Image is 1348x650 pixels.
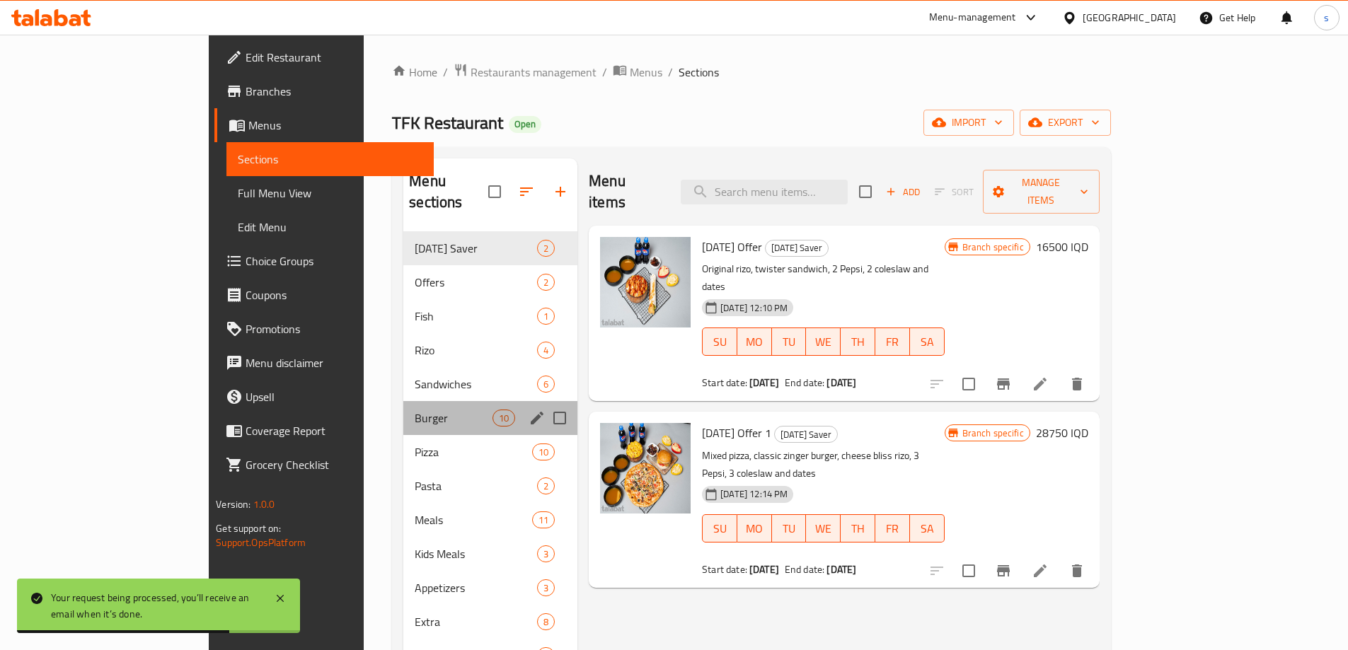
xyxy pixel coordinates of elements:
[403,435,577,469] div: Pizza10
[538,615,554,629] span: 8
[226,210,434,244] a: Edit Menu
[403,469,577,503] div: Pasta2
[392,63,1110,81] nav: breadcrumb
[806,514,841,542] button: WE
[1324,10,1329,25] span: s
[785,560,824,579] span: End date:
[916,332,939,352] span: SA
[1031,114,1100,132] span: export
[454,63,597,81] a: Restaurants management
[443,64,448,81] li: /
[880,181,926,203] span: Add item
[737,327,772,356] button: MO
[415,342,537,359] span: Rizo
[708,332,732,352] span: SU
[226,142,434,176] a: Sections
[214,40,434,74] a: Edit Restaurant
[766,240,828,256] span: [DATE] Saver
[702,236,762,257] span: [DATE] Offer
[957,426,1030,440] span: Branch specific
[774,426,838,443] div: Ramadan Saver
[994,174,1088,209] span: Manage items
[493,412,514,425] span: 10
[532,511,555,528] div: items
[923,110,1014,136] button: import
[403,503,577,537] div: Meals11
[986,554,1020,588] button: Branch-specific-item
[538,378,554,391] span: 6
[246,388,422,405] span: Upsell
[537,613,555,630] div: items
[51,590,260,622] div: Your request being processed, you’ll receive an email when it’s done.
[415,410,492,426] div: Burger
[1020,110,1111,136] button: export
[851,177,880,207] span: Select section
[415,613,537,630] span: Extra
[415,376,537,393] div: Sandwiches
[415,240,537,257] div: Ramadan Saver
[1032,376,1049,393] a: Edit menu item
[537,477,555,494] div: items
[509,118,541,130] span: Open
[743,332,766,352] span: MO
[1060,367,1094,401] button: delete
[785,373,824,392] span: End date:
[826,560,856,579] b: [DATE]
[532,443,555,460] div: items
[415,308,537,325] span: Fish
[986,367,1020,401] button: Branch-specific-item
[778,332,801,352] span: TU
[916,518,939,539] span: SA
[415,443,532,460] span: Pizza
[415,579,537,596] span: Appetizers
[214,244,434,278] a: Choice Groups
[702,514,737,542] button: SU
[537,240,555,257] div: items
[415,511,532,528] span: Meals
[702,447,944,482] p: Mixed pizza, classic zinger burger, cheese bliss rizo, 3 Pepsi, 3 coleslaw and dates
[403,231,577,265] div: [DATE] Saver2
[403,265,577,299] div: Offers2
[533,513,554,527] span: 11
[403,367,577,401] div: Sandwiches6
[875,514,910,542] button: FR
[246,286,422,303] span: Coupons
[812,332,835,352] span: WE
[826,373,856,392] b: [DATE]
[537,579,555,596] div: items
[1032,562,1049,579] a: Edit menu item
[471,64,597,81] span: Restaurants management
[253,495,275,513] span: 1.0.0
[509,116,541,133] div: Open
[216,495,250,513] span: Version:
[480,177,509,207] span: Select all sections
[214,74,434,108] a: Branches
[630,64,662,81] span: Menus
[409,170,488,213] h2: Menu sections
[403,537,577,571] div: Kids Meals3
[403,605,577,639] div: Extra8
[538,480,554,493] span: 2
[214,380,434,414] a: Upsell
[238,219,422,236] span: Edit Menu
[884,184,922,200] span: Add
[538,581,554,595] span: 3
[702,373,747,392] span: Start date:
[246,422,422,439] span: Coverage Report
[602,64,607,81] li: /
[749,373,779,392] b: [DATE]
[715,487,793,501] span: [DATE] 12:14 PM
[1083,10,1176,25] div: [GEOGRAPHIC_DATA]
[238,185,422,202] span: Full Menu View
[681,180,848,204] input: search
[702,327,737,356] button: SU
[492,410,515,426] div: items
[246,320,422,337] span: Promotions
[526,407,548,429] button: edit
[246,354,422,371] span: Menu disclaimer
[613,63,662,81] a: Menus
[600,423,691,513] img: Ramadan Offer 1
[533,446,554,459] span: 10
